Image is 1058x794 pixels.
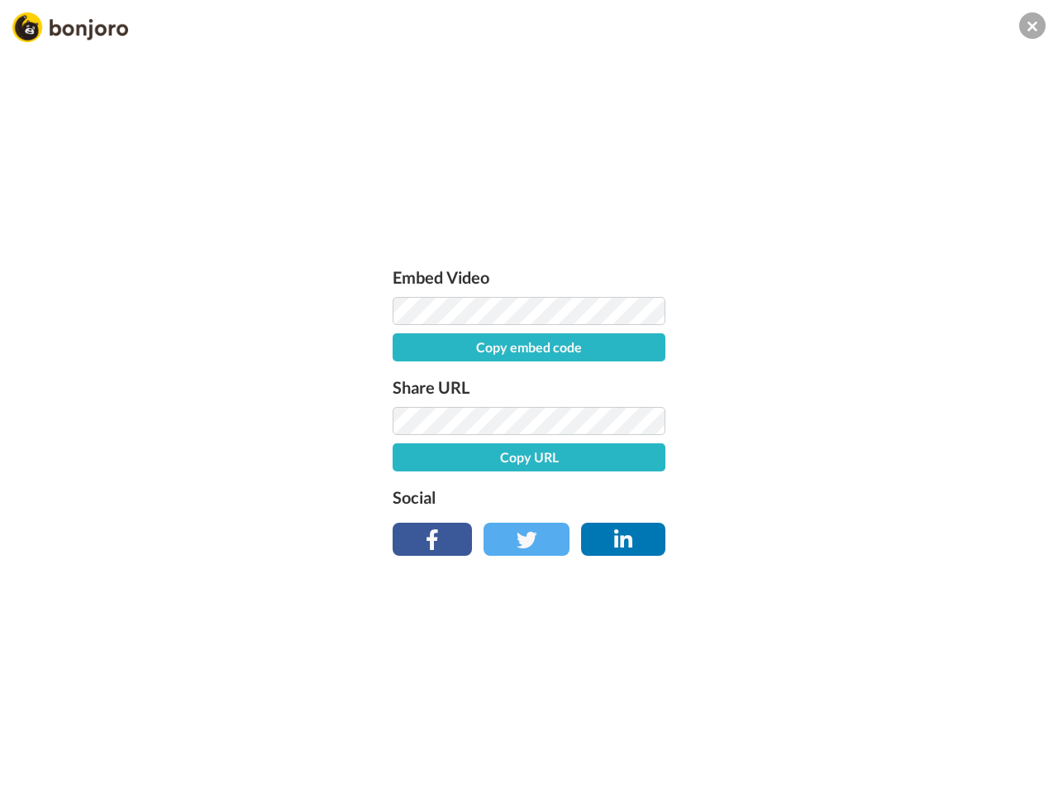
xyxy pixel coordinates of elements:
[393,443,665,471] button: Copy URL
[393,333,665,361] button: Copy embed code
[393,484,665,510] label: Social
[393,264,665,290] label: Embed Video
[12,12,128,42] img: Bonjoro Logo
[393,374,665,400] label: Share URL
